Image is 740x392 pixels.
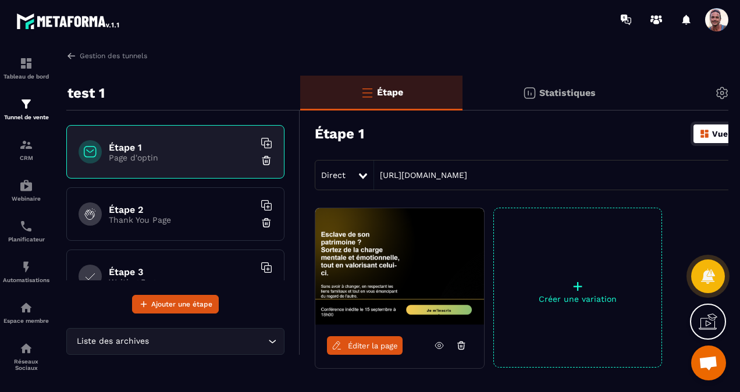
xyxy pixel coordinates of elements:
[19,219,33,233] img: scheduler
[327,336,403,355] a: Éditer la page
[3,236,49,243] p: Planificateur
[315,208,484,325] img: image
[109,204,254,215] h6: Étape 2
[348,341,398,350] span: Éditer la page
[3,277,49,283] p: Automatisations
[66,51,147,61] a: Gestion des tunnels
[66,328,284,355] div: Search for option
[19,301,33,315] img: automations
[132,295,219,313] button: Ajouter une étape
[109,266,254,277] h6: Étape 3
[315,126,364,142] h3: Étape 1
[3,88,49,129] a: formationformationTunnel de vente
[539,87,596,98] p: Statistiques
[3,73,49,80] p: Tableau de bord
[360,85,374,99] img: bars-o.4a397970.svg
[19,260,33,274] img: automations
[19,97,33,111] img: formation
[261,155,272,166] img: trash
[377,87,403,98] p: Étape
[522,86,536,100] img: stats.20deebd0.svg
[261,217,272,229] img: trash
[109,142,254,153] h6: Étape 1
[16,10,121,31] img: logo
[19,179,33,193] img: automations
[74,335,151,348] span: Liste des archives
[261,279,272,291] img: trash
[494,278,661,294] p: +
[3,292,49,333] a: automationsautomationsEspace membre
[691,345,726,380] a: Ouvrir le chat
[494,294,661,304] p: Créer une variation
[109,153,254,162] p: Page d'optin
[3,211,49,251] a: schedulerschedulerPlanificateur
[3,358,49,371] p: Réseaux Sociaux
[151,298,212,310] span: Ajouter une étape
[3,251,49,292] a: automationsautomationsAutomatisations
[3,333,49,380] a: social-networksocial-networkRéseaux Sociaux
[19,341,33,355] img: social-network
[19,138,33,152] img: formation
[19,56,33,70] img: formation
[3,195,49,202] p: Webinaire
[3,114,49,120] p: Tunnel de vente
[374,170,467,180] a: [URL][DOMAIN_NAME]
[715,86,729,100] img: setting-gr.5f69749f.svg
[699,129,710,139] img: dashboard-orange.40269519.svg
[3,48,49,88] a: formationformationTableau de bord
[3,129,49,170] a: formationformationCRM
[151,335,265,348] input: Search for option
[66,51,77,61] img: arrow
[109,277,254,287] p: Waiting Page
[321,170,346,180] span: Direct
[67,81,105,105] p: test 1
[3,155,49,161] p: CRM
[3,170,49,211] a: automationsautomationsWebinaire
[3,318,49,324] p: Espace membre
[109,215,254,224] p: Thank You Page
